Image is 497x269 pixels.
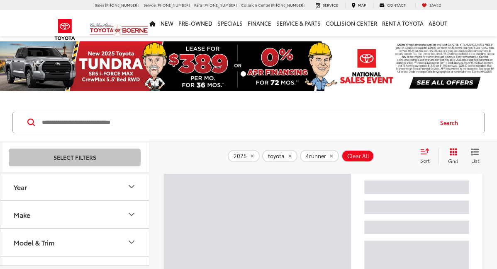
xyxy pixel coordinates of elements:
[127,237,136,247] div: Model & Trim
[420,157,429,164] span: Sort
[432,112,470,133] button: Search
[439,148,465,164] button: Grid View
[127,182,136,192] div: Year
[228,150,260,162] button: remove 2025
[268,153,285,159] span: toyota
[14,211,30,219] div: Make
[262,150,297,162] button: remove toyota
[309,2,344,8] a: Service
[89,22,149,37] img: Vic Vaughan Toyota of Boerne
[0,229,150,256] button: Model & TrimModel & Trim
[415,2,448,8] a: My Saved Vehicles
[345,2,372,8] a: Map
[158,10,176,36] a: New
[358,2,366,7] span: Map
[156,2,190,7] span: [PHONE_NUMBER]
[271,2,305,7] span: [PHONE_NUMBER]
[380,10,426,36] a: Rent a Toyota
[105,2,139,7] span: [PHONE_NUMBER]
[323,10,380,36] a: Collision Center
[176,10,215,36] a: Pre-Owned
[41,113,432,132] input: Search by Make, Model, or Keyword
[194,2,202,7] span: Parts
[215,10,245,36] a: Specials
[14,183,27,191] div: Year
[274,10,323,36] a: Service & Parts: Opens in a new tab
[147,10,158,36] a: Home
[341,150,374,162] button: Clear All
[300,150,339,162] button: remove 4runner
[0,173,150,200] button: YearYear
[245,10,274,36] a: Finance
[0,201,150,228] button: MakeMake
[241,2,270,7] span: Collision Center
[144,2,156,7] span: Service
[323,2,338,7] span: Service
[429,2,441,7] span: Saved
[127,209,136,219] div: Make
[387,2,406,7] span: Contact
[416,148,439,164] button: Select sort value
[465,148,485,164] button: List View
[448,157,458,164] span: Grid
[95,2,104,7] span: Sales
[347,153,369,159] span: Clear All
[373,2,412,8] a: Contact
[234,153,247,159] span: 2025
[306,153,326,159] span: 4runner
[203,2,237,7] span: [PHONE_NUMBER]
[426,10,450,36] a: About
[49,16,80,43] img: Toyota
[14,238,54,246] div: Model & Trim
[471,157,479,164] span: List
[9,149,141,166] button: Select Filters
